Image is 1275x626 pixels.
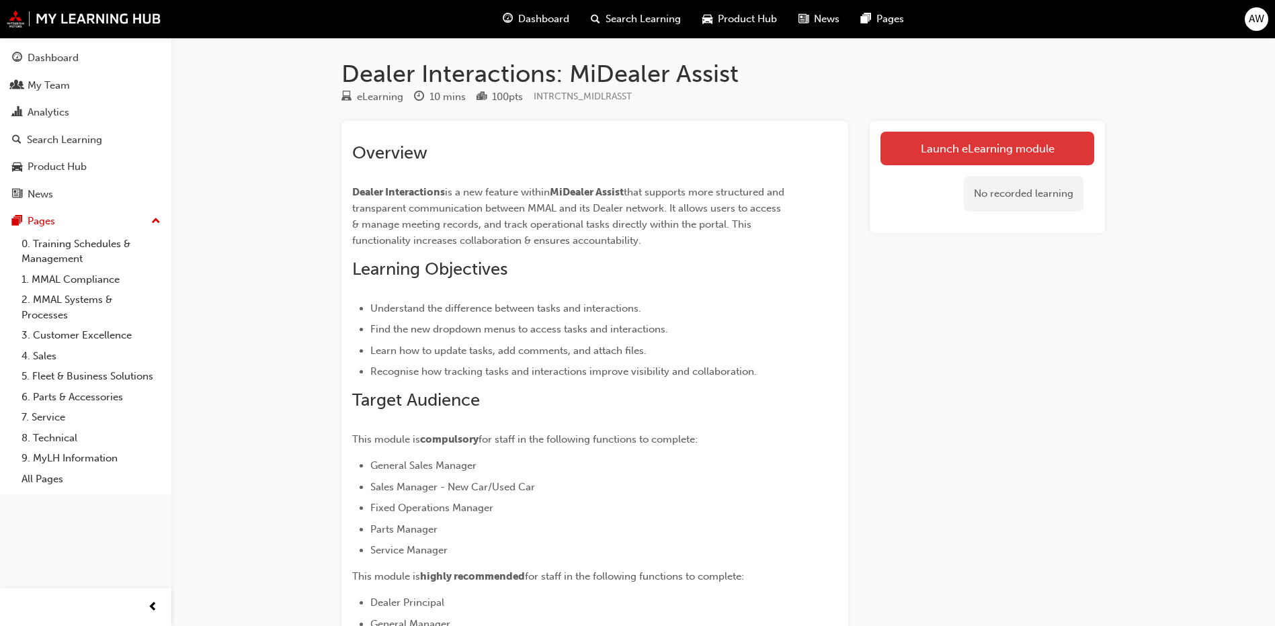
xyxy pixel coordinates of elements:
[28,159,87,175] div: Product Hub
[27,132,102,148] div: Search Learning
[352,433,420,445] span: This module is
[12,161,22,173] span: car-icon
[370,544,448,556] span: Service Manager
[12,52,22,64] span: guage-icon
[352,570,420,582] span: This module is
[5,46,166,71] a: Dashboard
[5,182,166,207] a: News
[414,89,466,105] div: Duration
[341,91,352,103] span: learningResourceType_ELEARNING-icon
[525,570,744,582] span: for staff in the following functions to complete:
[16,366,166,387] a: 5. Fleet & Business Solutions
[876,11,904,27] span: Pages
[370,323,668,335] span: Find the new dropdown menus to access tasks and interactions.
[880,132,1094,165] a: Launch eLearning module
[148,599,158,616] span: prev-icon
[492,5,580,33] a: guage-iconDashboard
[28,50,79,66] div: Dashboard
[550,186,624,198] span: MiDealer Assist
[16,289,166,325] a: 2. MMAL Systems & Processes
[16,269,166,290] a: 1. MMAL Compliance
[591,11,600,28] span: search-icon
[16,387,166,408] a: 6. Parts & Accessories
[352,259,507,279] span: Learning Objectives
[850,5,915,33] a: pages-iconPages
[352,186,787,247] span: that supports more structured and transparent communication between MMAL and its Dealer network. ...
[477,89,523,105] div: Points
[477,91,487,103] span: podium-icon
[16,428,166,449] a: 8. Technical
[445,186,550,198] span: is a new feature within
[352,186,445,198] span: Dealer Interactions
[5,100,166,125] a: Analytics
[370,302,641,314] span: Understand the difference between tasks and interactions.
[370,459,477,472] span: General Sales Manager
[352,142,427,163] span: Overview
[479,433,698,445] span: for staff in the following functions to complete:
[12,107,22,119] span: chart-icon
[5,209,166,234] button: Pages
[151,213,161,230] span: up-icon
[28,105,69,120] div: Analytics
[16,325,166,346] a: 3. Customer Excellence
[16,234,166,269] a: 0. Training Schedules & Management
[814,11,839,27] span: News
[12,189,22,201] span: news-icon
[420,433,479,445] span: compulsory
[503,11,513,28] span: guage-icon
[420,570,525,582] span: highly recommended
[718,11,777,27] span: Product Hub
[788,5,850,33] a: news-iconNews
[341,59,1105,89] h1: Dealer Interactions: MiDealer Assist
[16,469,166,490] a: All Pages
[580,5,692,33] a: search-iconSearch Learning
[16,346,166,367] a: 4. Sales
[492,89,523,105] div: 100 pts
[28,187,53,202] div: News
[12,216,22,228] span: pages-icon
[16,407,166,428] a: 7. Service
[5,73,166,98] a: My Team
[28,78,70,93] div: My Team
[5,43,166,209] button: DashboardMy TeamAnalyticsSearch LearningProduct HubNews
[352,390,480,410] span: Target Audience
[370,596,444,609] span: Dealer Principal
[12,134,22,146] span: search-icon
[606,11,681,27] span: Search Learning
[861,11,871,28] span: pages-icon
[702,11,712,28] span: car-icon
[7,10,161,28] img: mmal
[370,365,757,377] span: Recognise how tracking tasks and interactions improve visibility and collaboration.
[341,89,403,105] div: Type
[429,89,466,105] div: 10 mins
[370,502,493,514] span: Fixed Operations Manager
[370,523,438,535] span: Parts Manager
[964,176,1083,212] div: No recorded learning
[692,5,788,33] a: car-iconProduct Hub
[414,91,424,103] span: clock-icon
[28,214,55,229] div: Pages
[370,345,647,357] span: Learn how to update tasks, add comments, and attach files.
[357,89,403,105] div: eLearning
[534,91,632,102] span: Learning resource code
[12,80,22,92] span: people-icon
[1249,11,1264,27] span: AW
[1245,7,1268,31] button: AW
[16,448,166,469] a: 9. MyLH Information
[798,11,809,28] span: news-icon
[518,11,569,27] span: Dashboard
[5,128,166,152] a: Search Learning
[370,481,535,493] span: Sales Manager - New Car/Used Car
[5,154,166,179] a: Product Hub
